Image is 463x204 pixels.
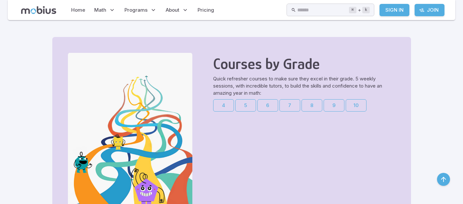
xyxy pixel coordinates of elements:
[235,99,256,112] a: 5
[379,4,409,16] a: Sign In
[324,99,344,112] a: 9
[346,99,367,112] a: 10
[362,7,370,13] kbd: k
[69,3,87,18] a: Home
[213,99,234,112] a: 4
[213,55,390,73] h2: Courses by Grade
[279,99,300,112] a: 7
[196,3,216,18] a: Pricing
[94,6,106,14] span: Math
[349,6,370,14] div: +
[257,99,278,112] a: 6
[166,6,179,14] span: About
[302,99,322,112] a: 8
[124,6,148,14] span: Programs
[415,4,444,16] a: Join
[349,7,356,13] kbd: ⌘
